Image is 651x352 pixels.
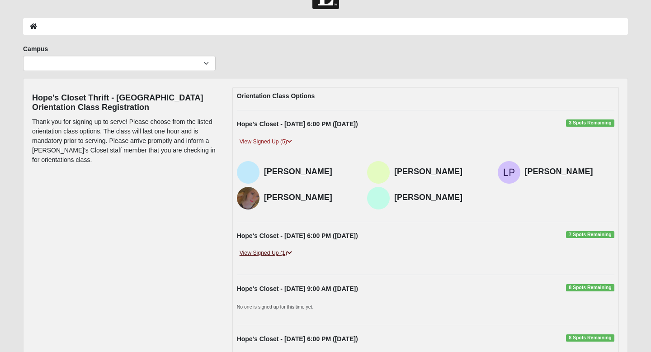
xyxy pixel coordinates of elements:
strong: Hope's Closet - [DATE] 9:00 AM ([DATE]) [237,285,358,292]
img: Leah Proctor [498,161,520,184]
img: Lauren Cochran [237,187,259,209]
span: 3 Spots Remaining [566,119,614,127]
span: 8 Spots Remaining [566,284,614,291]
span: 7 Spots Remaining [566,231,614,238]
small: No one is signed up for this time yet. [237,304,314,309]
h4: [PERSON_NAME] [394,193,484,203]
h4: [PERSON_NAME] [264,193,354,203]
strong: Hope's Closet - [DATE] 6:00 PM ([DATE]) [237,335,358,342]
strong: Hope's Closet - [DATE] 6:00 PM ([DATE]) [237,232,358,239]
strong: Orientation Class Options [237,92,315,100]
h4: Hope's Closet Thrift - [GEOGRAPHIC_DATA] Orientation Class Registration [32,93,219,113]
a: View Signed Up (1) [237,248,295,258]
label: Campus [23,44,48,53]
img: Alyvia Whittemore [367,187,390,209]
span: 8 Spots Remaining [566,334,614,342]
img: Olivia Wilkins [367,161,390,184]
h4: [PERSON_NAME] [264,167,354,177]
h4: [PERSON_NAME] [394,167,484,177]
img: Kaleb Quade [237,161,259,184]
h4: [PERSON_NAME] [525,167,614,177]
strong: Hope's Closet - [DATE] 6:00 PM ([DATE]) [237,120,358,128]
a: View Signed Up (5) [237,137,295,147]
p: Thank you for signing up to serve! Please choose from the listed orientation class options. The c... [32,117,219,165]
